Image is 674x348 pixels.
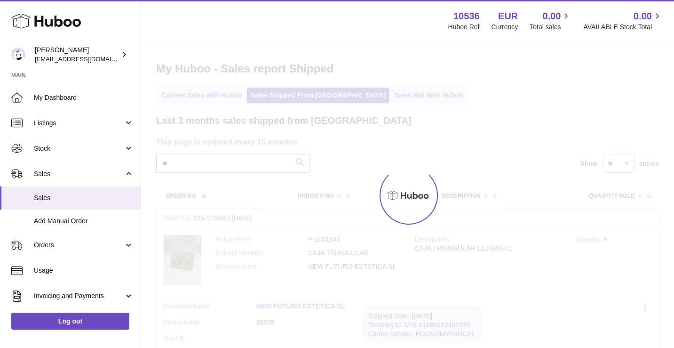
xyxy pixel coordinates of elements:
[448,23,480,32] div: Huboo Ref
[11,313,129,330] a: Log out
[583,10,663,32] a: 0.00 AVAILABLE Stock Total
[498,10,518,23] strong: EUR
[583,23,663,32] span: AVAILABLE Stock Total
[35,46,119,64] div: [PERSON_NAME]
[34,144,124,153] span: Stock
[34,170,124,178] span: Sales
[34,217,134,226] span: Add Manual Order
[34,119,124,128] span: Listings
[34,93,134,102] span: My Dashboard
[11,48,25,62] img: riberoyepescamila@hotmail.com
[34,291,124,300] span: Invoicing and Payments
[34,266,134,275] span: Usage
[530,23,571,32] span: Total sales
[34,241,124,250] span: Orders
[453,10,480,23] strong: 10536
[530,10,571,32] a: 0.00 Total sales
[543,10,561,23] span: 0.00
[34,194,134,202] span: Sales
[35,55,138,63] span: [EMAIL_ADDRESS][DOMAIN_NAME]
[492,23,518,32] div: Currency
[634,10,652,23] span: 0.00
